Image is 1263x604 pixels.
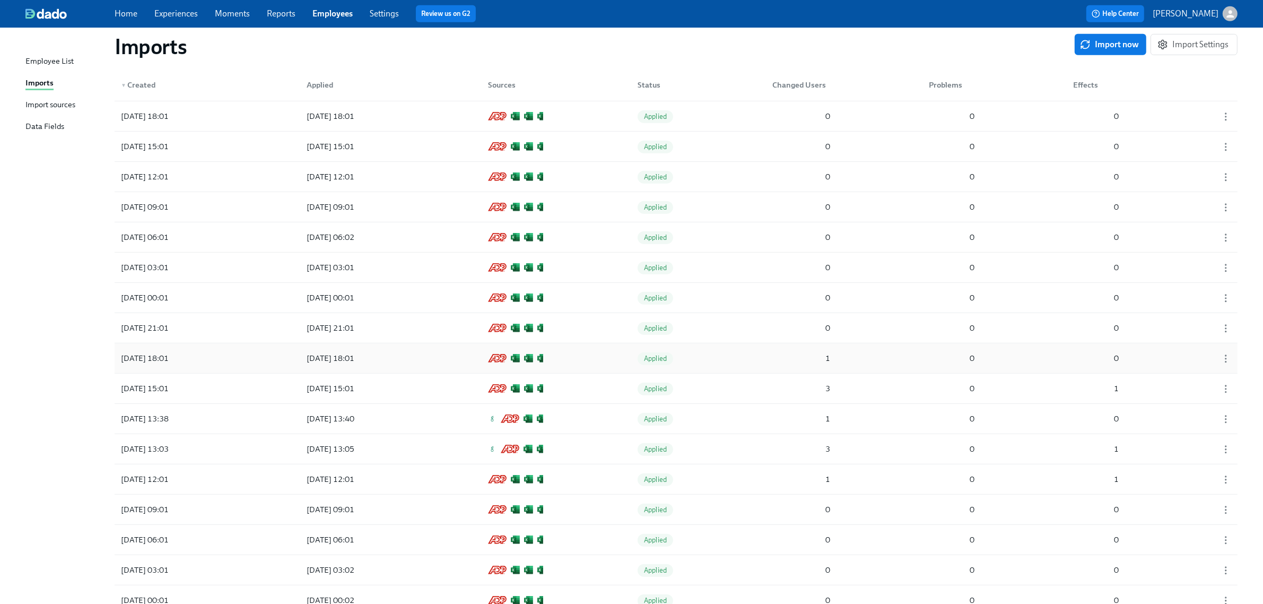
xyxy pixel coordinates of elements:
[768,382,834,395] div: 3
[537,566,546,574] img: Microsoft Excel
[302,564,394,576] div: [DATE] 03:02
[117,261,212,274] div: [DATE] 03:01
[1069,352,1123,365] div: 0
[511,142,520,151] img: Microsoft Excel
[537,142,546,151] img: Microsoft Excel
[488,203,507,211] img: ADP Workforce Now (non-API)
[25,55,74,68] div: Employee List
[511,294,520,302] img: Microsoft Excel
[925,170,979,183] div: 0
[638,506,673,514] span: Applied
[925,140,979,153] div: 0
[537,263,546,272] img: Microsoft Excel
[117,473,212,486] div: [DATE] 12:01
[633,79,682,91] div: Status
[768,79,834,91] div: Changed Users
[925,564,979,576] div: 0
[629,74,682,96] div: Status
[115,101,1238,131] div: [DATE] 18:01[DATE] 18:01ADP Workforce Now (non-API)Microsoft ExcelMicrosoft ExcelMicrosoft ExcelG...
[524,354,533,363] img: Microsoft Excel
[1151,34,1238,55] button: Import Settings
[1069,261,1123,274] div: 0
[25,55,106,68] a: Employee List
[768,503,834,516] div: 0
[537,354,546,363] img: Microsoft Excel
[537,384,546,393] img: Microsoft Excel
[117,79,212,91] div: Created
[298,74,394,96] div: Applied
[768,140,834,153] div: 0
[511,203,520,211] img: Microsoft Excel
[1069,140,1123,153] div: 0
[115,374,1238,403] div: [DATE] 15:01[DATE] 15:01ADP Workforce Now (non-API)Microsoft ExcelMicrosoft ExcelMicrosoft ExcelG...
[537,475,546,484] img: Microsoft Excel
[25,8,67,19] img: dado
[638,415,673,423] span: Applied
[638,385,673,393] span: Applied
[117,564,212,576] div: [DATE] 03:01
[768,352,834,365] div: 1
[511,263,520,272] img: Microsoft Excel
[537,324,546,332] img: Microsoft Excel
[115,343,1238,373] a: [DATE] 18:01[DATE] 18:01ADP Workforce Now (non-API)Microsoft ExcelMicrosoft ExcelMicrosoft ExcelG...
[25,99,106,112] a: Import sources
[302,533,394,546] div: [DATE] 06:01
[768,110,834,123] div: 0
[267,8,295,19] a: Reports
[1065,74,1123,96] div: Effects
[302,201,394,213] div: [DATE] 09:01
[25,77,106,90] a: Imports
[638,536,673,544] span: Applied
[524,142,533,151] img: Microsoft Excel
[1069,412,1123,425] div: 0
[115,162,1238,192] div: [DATE] 12:01[DATE] 12:01ADP Workforce Now (non-API)Microsoft ExcelMicrosoft ExcelMicrosoft ExcelG...
[117,231,212,244] div: [DATE] 06:01
[925,352,979,365] div: 0
[501,415,519,423] img: ADP Workforce Now (non-API)
[302,79,394,91] div: Applied
[488,172,507,181] img: ADP Workforce Now (non-API)
[480,74,543,96] div: Sources
[117,74,212,96] div: ▼Created
[115,162,1238,192] a: [DATE] 12:01[DATE] 12:01ADP Workforce Now (non-API)Microsoft ExcelMicrosoft ExcelMicrosoft ExcelG...
[302,261,394,274] div: [DATE] 03:01
[25,99,75,112] div: Import sources
[115,8,137,19] a: Home
[920,74,979,96] div: Problems
[501,445,519,453] img: ADP Workforce Now (non-API)
[768,533,834,546] div: 0
[215,8,250,19] a: Moments
[524,566,533,574] img: Microsoft Excel
[117,382,212,395] div: [DATE] 15:01
[302,382,394,395] div: [DATE] 15:01
[1069,443,1123,455] div: 1
[115,495,1238,524] div: [DATE] 09:01[DATE] 09:01ADP Workforce Now (non-API)Microsoft ExcelMicrosoft ExcelMicrosoft ExcelG...
[488,384,507,393] img: ADP Workforce Now (non-API)
[1069,322,1123,334] div: 0
[115,404,1238,434] a: [DATE] 13:38[DATE] 13:40GreenhouseADP Workforce Now (non-API)Microsoft ExcelMicrosoft ExcelMicros...
[524,294,533,302] img: Microsoft Excel
[1086,5,1144,22] button: Help Center
[1069,503,1123,516] div: 0
[768,74,834,96] div: Changed Users
[117,291,212,304] div: [DATE] 00:01
[115,283,1238,313] div: [DATE] 00:01[DATE] 00:01ADP Workforce Now (non-API)Microsoft ExcelMicrosoft ExcelMicrosoft ExcelG...
[115,555,1238,585] div: [DATE] 03:01[DATE] 03:02ADP Workforce Now (non-API)Microsoft ExcelMicrosoft ExcelMicrosoft ExcelG...
[768,412,834,425] div: 1
[115,34,187,59] h1: Imports
[115,525,1238,555] div: [DATE] 06:01[DATE] 06:01ADP Workforce Now (non-API)Microsoft ExcelMicrosoft ExcelMicrosoft ExcelG...
[488,475,507,484] img: ADP Workforce Now (non-API)
[768,291,834,304] div: 0
[537,445,546,453] img: Microsoft Excel
[488,263,507,272] img: ADP Workforce Now (non-API)
[537,294,546,302] img: Microsoft Excel
[511,475,520,484] img: Microsoft Excel
[511,536,520,544] img: Microsoft Excel
[638,476,673,484] span: Applied
[115,253,1238,283] a: [DATE] 03:01[DATE] 03:01ADP Workforce Now (non-API)Microsoft ExcelMicrosoft ExcelMicrosoft ExcelG...
[115,464,1238,494] div: [DATE] 12:01[DATE] 12:01ADP Workforce Now (non-API)Microsoft ExcelMicrosoft ExcelMicrosoft ExcelG...
[117,110,212,123] div: [DATE] 18:01
[117,503,212,516] div: [DATE] 09:01
[115,374,1238,404] a: [DATE] 15:01[DATE] 15:01ADP Workforce Now (non-API)Microsoft ExcelMicrosoft ExcelMicrosoft ExcelG...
